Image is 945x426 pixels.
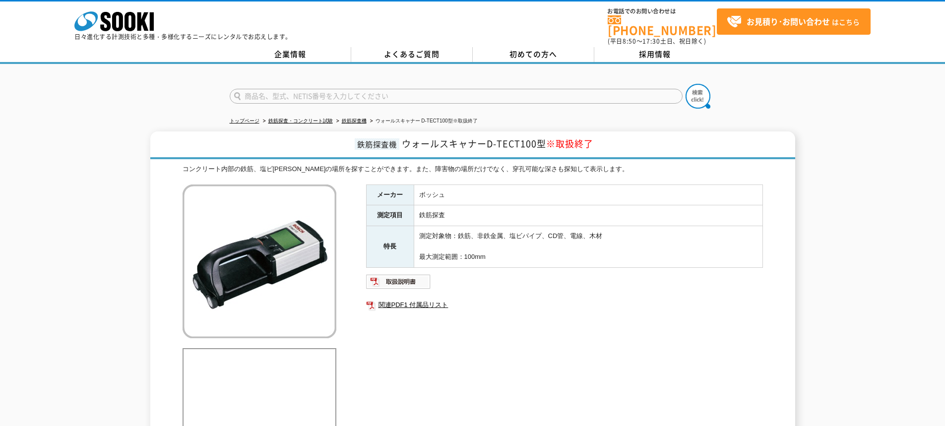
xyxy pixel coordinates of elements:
[366,280,431,288] a: 取扱説明書
[366,184,414,205] th: メーカー
[355,138,399,150] span: 鉄筋探査機
[414,184,762,205] td: ボッシュ
[642,37,660,46] span: 17:30
[342,118,367,123] a: 鉄筋探査機
[366,299,763,311] a: 関連PDF1 付属品リスト
[623,37,636,46] span: 8:50
[414,226,762,267] td: 測定対象物：鉄筋、非鉄金属、塩ビパイプ、CD管、電線、木材 最大測定範囲：100mm
[366,205,414,226] th: 測定項目
[368,116,478,126] li: ウォールスキャナー D-TECT100型※取扱終了
[183,164,763,175] div: コンクリート内部の鉄筋、塩ビ[PERSON_NAME]の場所を探すことができます。また、障害物の場所だけでなく、穿孔可能な深さも探知して表示します。
[546,137,593,150] span: ※取扱終了
[366,274,431,290] img: 取扱説明書
[608,8,717,14] span: お電話でのお問い合わせは
[351,47,473,62] a: よくあるご質問
[717,8,871,35] a: お見積り･お問い合わせはこちら
[230,118,259,123] a: トップページ
[183,184,336,338] img: ウォールスキャナー D-TECT100型※取扱終了
[414,205,762,226] td: 鉄筋探査
[727,14,860,29] span: はこちら
[509,49,557,60] span: 初めての方へ
[473,47,594,62] a: 初めての方へ
[366,226,414,267] th: 特長
[608,15,717,36] a: [PHONE_NUMBER]
[268,118,333,123] a: 鉄筋探査・コンクリート試験
[74,34,292,40] p: 日々進化する計測技術と多種・多様化するニーズにレンタルでお応えします。
[608,37,706,46] span: (平日 ～ 土日、祝日除く)
[230,47,351,62] a: 企業情報
[686,84,710,109] img: btn_search.png
[402,137,593,150] span: ウォールスキャナーD-TECT100型
[594,47,716,62] a: 採用情報
[230,89,683,104] input: 商品名、型式、NETIS番号を入力してください
[747,15,830,27] strong: お見積り･お問い合わせ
